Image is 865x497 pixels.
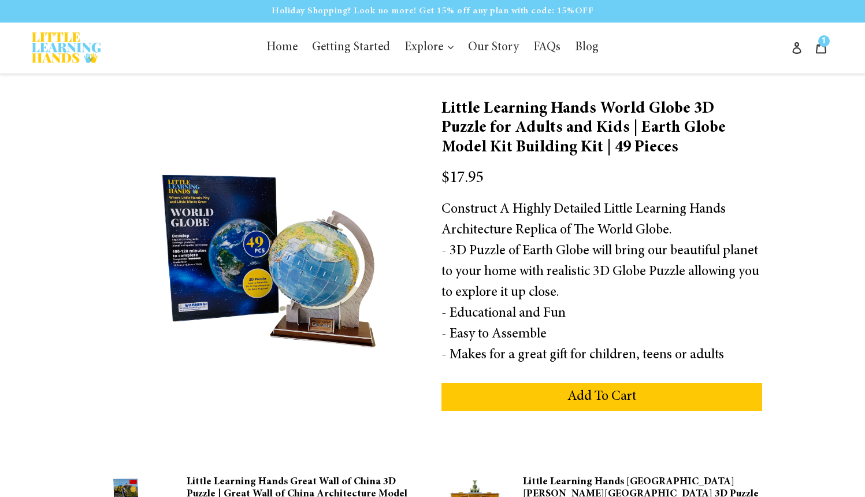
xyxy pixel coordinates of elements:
a: Blog [569,37,604,59]
span: Add To Cart [567,390,636,404]
span: Construct A Highly Detailed Little Learning Hands Architecture Replica of The World Globe. [441,203,726,238]
span: - 3D Puzzle of Earth Globe will bring our beautiful planet to your home with realistic 3D Globe P... [441,244,759,300]
img: Little Learning Hands [32,32,101,63]
div: $17.95 [441,166,762,191]
button: Explore [399,37,460,59]
a: 1 [809,34,833,62]
h3: Little Learning Hands World Globe 3D Puzzle for Adults and Kids | Earth Globe Model Kit Building ... [441,100,762,158]
div: - Educational and Fun [441,303,762,324]
span: FAQs [533,42,560,54]
img: Little Learning Hands World Globe 3D Puzzle for Adults and Kids | Earth Globe Model Kit Building ... [103,155,424,358]
span: Our Story [468,42,519,54]
span: 1 [822,37,826,45]
button: Add To Cart [441,383,762,411]
div: - Easy to Assemble [441,324,762,345]
span: Explore [404,42,443,54]
a: Getting Started [306,37,396,59]
p: Holiday Shopping? Look no more! Get 15% off any plan with code: 15%OFF [1,1,864,21]
span: Home [266,42,298,54]
span: Blog [575,42,599,54]
div: - Makes for a great gift for children, teens or adults [441,345,762,366]
span: Getting Started [312,42,390,54]
a: Our Story [462,37,525,59]
a: FAQs [528,37,566,59]
a: Home [261,37,303,59]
